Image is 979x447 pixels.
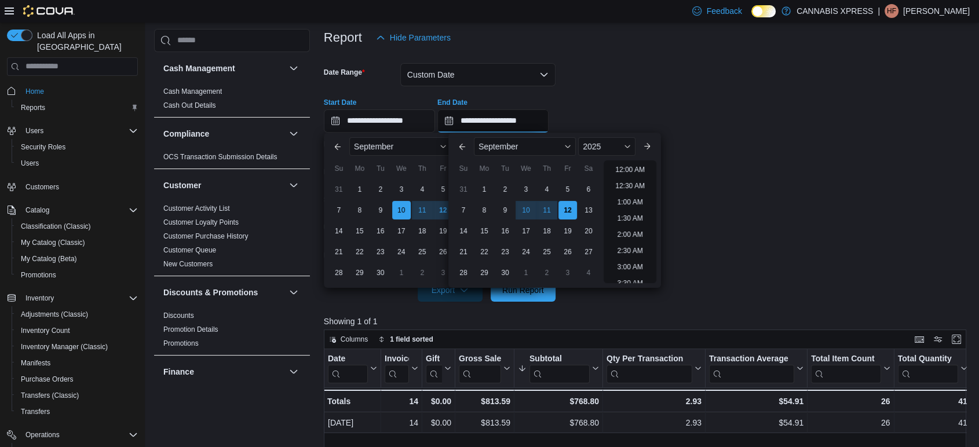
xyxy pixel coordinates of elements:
[579,159,598,178] div: Sa
[330,180,348,199] div: day-31
[16,324,138,338] span: Inventory Count
[709,353,794,364] div: Transaction Average
[12,306,143,323] button: Adjustments (Classic)
[392,222,411,240] div: day-17
[518,353,599,383] button: Subtotal
[459,416,510,430] div: $813.59
[459,353,501,383] div: Gross Sales
[418,279,483,302] button: Export
[2,123,143,139] button: Users
[12,339,143,355] button: Inventory Manager (Classic)
[163,325,218,334] a: Promotion Details
[897,394,967,408] div: 41
[475,243,494,261] div: day-22
[163,246,216,255] span: Customer Queue
[426,353,442,383] div: Gift Card Sales
[517,201,535,219] div: day-10
[578,137,635,156] div: Button. Open the year selector. 2025 is currently selected.
[163,311,194,320] span: Discounts
[287,365,301,379] button: Finance
[328,416,377,430] div: [DATE]
[517,159,535,178] div: We
[613,276,648,290] li: 3:30 AM
[475,263,494,282] div: day-29
[604,160,656,283] ul: Time
[21,254,77,263] span: My Catalog (Beta)
[287,127,301,141] button: Compliance
[459,394,510,408] div: $813.59
[426,394,451,408] div: $0.00
[454,263,473,282] div: day-28
[350,243,369,261] div: day-22
[374,332,438,346] button: 1 field sorted
[797,4,873,18] p: CANNABIS XPRESS
[709,353,794,383] div: Transaction Average
[437,109,549,133] input: Press the down key to enter a popover containing a calendar. Press the escape key to close the po...
[163,218,239,227] span: Customer Loyalty Points
[611,179,649,193] li: 12:30 AM
[426,353,451,383] button: Gift Cards
[12,387,143,404] button: Transfers (Classic)
[426,416,451,430] div: $0.00
[12,267,143,283] button: Promotions
[328,137,347,156] button: Previous Month
[558,159,577,178] div: Fr
[811,353,890,383] button: Total Item Count
[21,203,54,217] button: Catalog
[21,84,138,98] span: Home
[371,159,390,178] div: Tu
[163,101,216,109] a: Cash Out Details
[12,371,143,387] button: Purchase Orders
[607,394,702,408] div: 2.93
[454,243,473,261] div: day-21
[2,202,143,218] button: Catalog
[330,159,348,178] div: Su
[558,263,577,282] div: day-3
[324,332,372,346] button: Columns
[400,63,556,86] button: Custom Date
[16,356,138,370] span: Manifests
[613,195,648,209] li: 1:00 AM
[21,203,138,217] span: Catalog
[163,287,258,298] h3: Discounts & Promotions
[12,139,143,155] button: Security Roles
[496,201,514,219] div: day-9
[579,263,598,282] div: day-4
[324,98,357,107] label: Start Date
[328,179,474,283] div: September, 2025
[163,232,249,240] a: Customer Purchase History
[878,4,880,18] p: |
[558,180,577,199] div: day-5
[287,61,301,75] button: Cash Management
[453,137,472,156] button: Previous Month
[163,63,284,74] button: Cash Management
[811,353,881,364] div: Total Item Count
[611,163,649,177] li: 12:00 AM
[21,291,138,305] span: Inventory
[16,219,138,233] span: Classification (Classic)
[163,204,230,213] span: Customer Activity List
[154,201,310,276] div: Customer
[502,284,544,296] span: Run Report
[558,243,577,261] div: day-26
[496,222,514,240] div: day-16
[324,316,973,327] p: Showing 1 of 1
[21,124,138,138] span: Users
[475,159,494,178] div: Mo
[607,353,692,383] div: Qty Per Transaction
[413,201,432,219] div: day-11
[475,222,494,240] div: day-15
[392,263,411,282] div: day-1
[459,353,510,383] button: Gross Sales
[897,353,967,383] button: Total Quantity
[390,32,451,43] span: Hide Parameters
[349,137,451,156] div: Button. Open the month selector. September is currently selected.
[390,335,433,344] span: 1 field sorted
[454,159,473,178] div: Su
[2,178,143,195] button: Customers
[392,243,411,261] div: day-24
[163,339,199,347] a: Promotions
[154,85,310,117] div: Cash Management
[163,366,194,378] h3: Finance
[2,290,143,306] button: Inventory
